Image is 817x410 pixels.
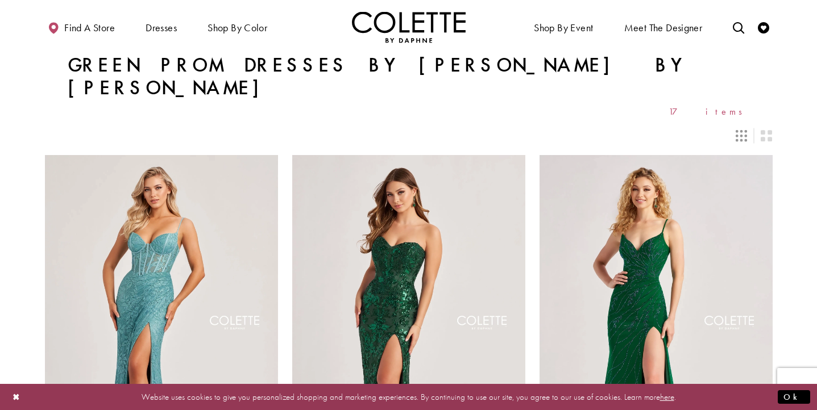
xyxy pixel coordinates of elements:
[352,11,466,43] a: Visit Home Page
[146,22,177,34] span: Dresses
[45,11,118,43] a: Find a store
[669,107,750,116] span: 17 items
[352,11,466,43] img: Colette by Daphne
[68,54,750,99] h1: Green Prom Dresses by [PERSON_NAME] by [PERSON_NAME]
[205,11,270,43] span: Shop by color
[38,123,779,148] div: Layout Controls
[621,11,706,43] a: Meet the designer
[730,11,747,43] a: Toggle search
[82,389,735,404] p: Website uses cookies to give you personalized shopping and marketing experiences. By continuing t...
[143,11,180,43] span: Dresses
[755,11,772,43] a: Check Wishlist
[531,11,596,43] span: Shop By Event
[778,390,810,404] button: Submit Dialog
[736,130,747,141] span: Switch layout to 3 columns
[208,22,267,34] span: Shop by color
[624,22,703,34] span: Meet the designer
[64,22,115,34] span: Find a store
[660,391,674,402] a: here
[534,22,593,34] span: Shop By Event
[7,387,26,407] button: Close Dialog
[761,130,772,141] span: Switch layout to 2 columns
